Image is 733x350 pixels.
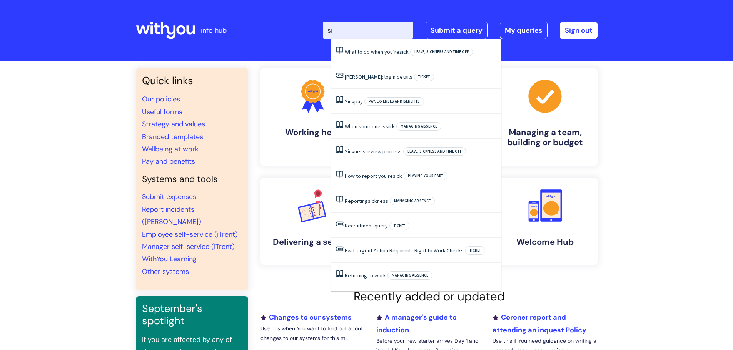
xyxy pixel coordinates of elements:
[142,144,199,154] a: Wellbeing at work
[201,24,227,36] p: info hub
[142,174,242,185] h4: Systems and tools
[142,230,238,239] a: Employee self-service (iTrent)
[345,222,388,229] a: Recruitment query
[345,98,354,105] span: Sick
[260,324,365,343] p: Use this when You want to find out about changes to our systems for this m...
[387,271,432,280] span: Managing absence
[499,128,591,148] h4: Managing a team, building or budget
[323,22,413,39] input: Search
[493,68,598,166] a: Managing a team, building or budget
[345,247,464,254] a: Fwd: Urgent Action Required - Right to Work Checks
[364,97,424,106] span: Pay, expenses and benefits
[142,132,203,141] a: Branded templates
[345,123,395,130] a: When someone issick
[260,178,365,265] a: Delivering a service
[142,205,201,226] a: Report incidents ([PERSON_NAME])
[426,22,488,39] a: Submit a query
[260,313,352,322] a: Changes to our systems
[142,192,196,201] a: Submit expenses
[345,197,388,204] a: Reportingsickness
[390,197,435,205] span: Managing absence
[345,173,402,179] a: How to report you'resick
[142,157,195,166] a: Pay and benefits
[414,73,434,81] span: Ticket
[267,128,359,138] h4: Working here
[345,98,363,105] a: Sickpay
[267,237,359,247] h4: Delivering a service
[465,246,485,255] span: Ticket
[142,75,242,87] h3: Quick links
[260,68,365,166] a: Working here
[403,147,466,156] span: Leave, sickness and time off
[345,48,409,55] a: What to do when you’resick
[142,95,180,104] a: Our policies
[396,122,441,131] span: Managing absence
[493,313,586,334] a: Coroner report and attending an inquest Policy
[345,272,386,279] a: Returning to work
[500,22,548,39] a: My queries
[345,148,366,155] span: Sickness
[404,172,447,180] span: Playing your part
[142,267,189,276] a: Other systems
[386,123,395,130] span: sick
[142,119,205,129] a: Strategy and values
[389,222,409,230] span: Ticket
[410,48,473,56] span: Leave, sickness and time off
[493,178,598,265] a: Welcome Hub
[399,48,409,55] span: sick
[142,242,235,251] a: Manager self-service (iTrent)
[260,289,598,304] h2: Recently added or updated
[368,197,388,204] span: sickness
[376,313,457,334] a: A manager's guide to induction
[142,107,182,116] a: Useful forms
[142,302,242,327] h3: September's spotlight
[345,148,402,155] a: Sicknessreview process
[142,254,197,264] a: WithYou Learning
[345,73,412,80] a: [PERSON_NAME]: login details
[499,237,591,247] h4: Welcome Hub
[560,22,598,39] a: Sign out
[323,22,598,39] div: | -
[393,173,402,179] span: sick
